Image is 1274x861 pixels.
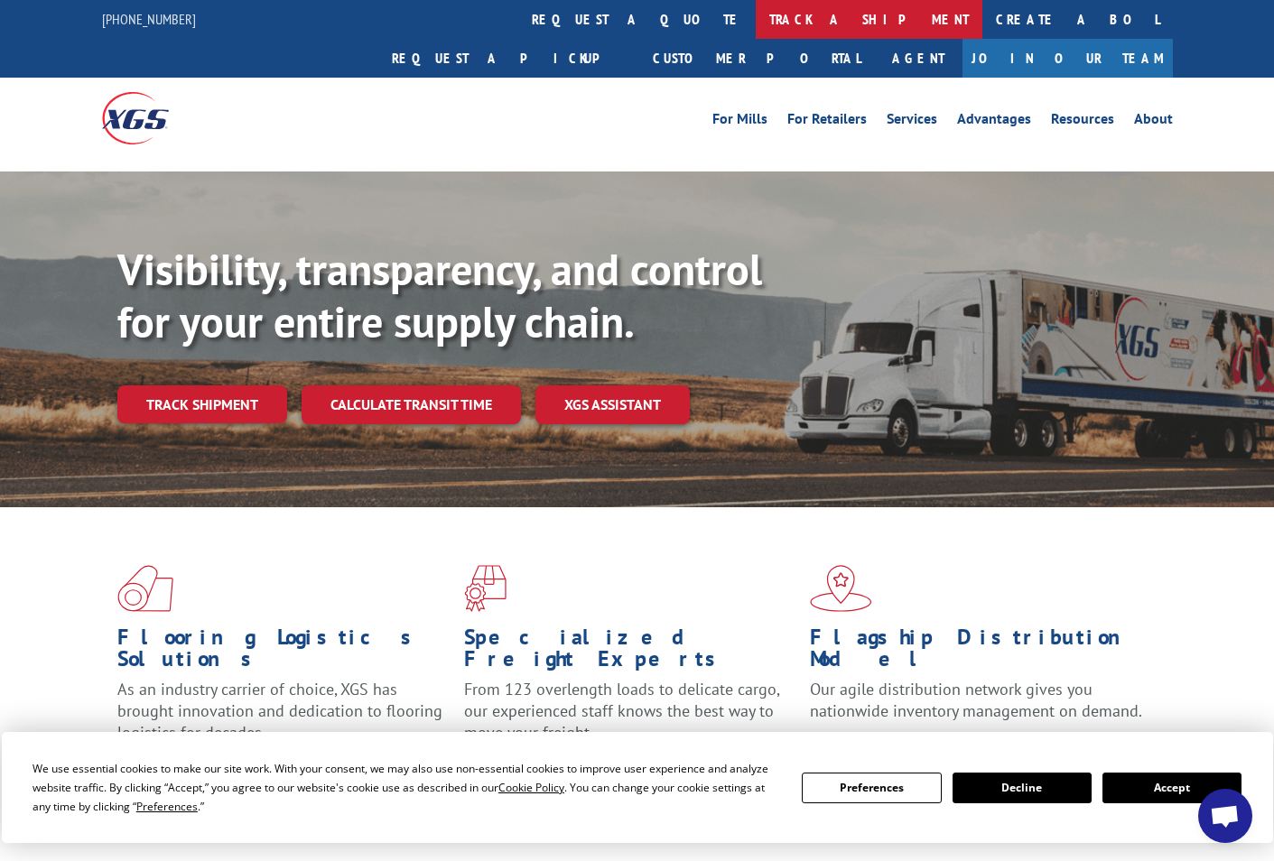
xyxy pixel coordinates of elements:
[302,385,521,424] a: Calculate transit time
[1134,112,1173,132] a: About
[712,112,767,132] a: For Mills
[887,112,937,132] a: Services
[802,773,941,803] button: Preferences
[117,241,762,349] b: Visibility, transparency, and control for your entire supply chain.
[953,773,1092,803] button: Decline
[2,732,1273,843] div: Cookie Consent Prompt
[117,626,451,679] h1: Flooring Logistics Solutions
[1102,773,1241,803] button: Accept
[535,385,690,424] a: XGS ASSISTANT
[136,799,198,814] span: Preferences
[639,39,874,78] a: Customer Portal
[962,39,1173,78] a: Join Our Team
[33,759,780,816] div: We use essential cookies to make our site work. With your consent, we may also use non-essential ...
[464,626,797,679] h1: Specialized Freight Experts
[957,112,1031,132] a: Advantages
[464,679,797,759] p: From 123 overlength loads to delicate cargo, our experienced staff knows the best way to move you...
[117,679,442,743] span: As an industry carrier of choice, XGS has brought innovation and dedication to flooring logistics...
[810,626,1143,679] h1: Flagship Distribution Model
[117,385,287,423] a: Track shipment
[102,10,196,28] a: [PHONE_NUMBER]
[1051,112,1114,132] a: Resources
[810,565,872,612] img: xgs-icon-flagship-distribution-model-red
[787,112,867,132] a: For Retailers
[874,39,962,78] a: Agent
[810,679,1142,721] span: Our agile distribution network gives you nationwide inventory management on demand.
[498,780,564,795] span: Cookie Policy
[464,565,507,612] img: xgs-icon-focused-on-flooring-red
[117,565,173,612] img: xgs-icon-total-supply-chain-intelligence-red
[378,39,639,78] a: Request a pickup
[1198,789,1252,843] div: Open chat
